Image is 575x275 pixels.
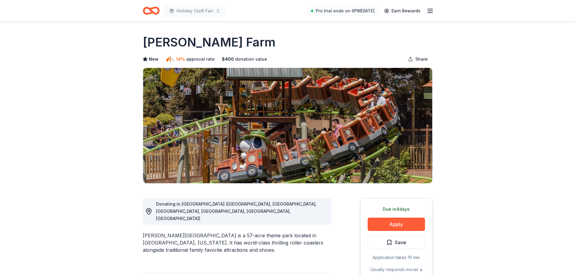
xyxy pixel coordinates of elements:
[177,7,213,14] span: Holiday Craft Fair
[235,56,267,63] span: donation value
[316,7,375,14] span: Pro trial ends on 6PM[DATE]
[368,218,425,231] button: Apply
[222,56,234,63] span: $ 400
[395,238,406,246] span: Save
[156,201,317,221] span: Donating in [GEOGRAPHIC_DATA] ([GEOGRAPHIC_DATA], [GEOGRAPHIC_DATA], [GEOGRAPHIC_DATA], [GEOGRAPH...
[143,4,160,18] a: Home
[368,236,425,249] button: Save
[176,56,185,63] span: 14%
[143,34,276,51] h1: [PERSON_NAME] Farm
[381,5,424,16] a: Earn Rewards
[149,56,158,63] span: New
[368,254,425,261] div: Application takes 10 min
[403,53,433,65] button: Share
[368,206,425,213] div: Due in 4 days
[415,56,428,63] span: Share
[307,6,378,16] a: Pro trial ends on 6PM[DATE]
[143,232,331,254] div: [PERSON_NAME][GEOGRAPHIC_DATA] is a 57-acre theme park located in [GEOGRAPHIC_DATA], [US_STATE]. ...
[143,68,432,183] img: Image for Knott's Berry Farm
[165,5,225,17] button: Holiday Craft Fair
[186,56,215,63] span: approval rate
